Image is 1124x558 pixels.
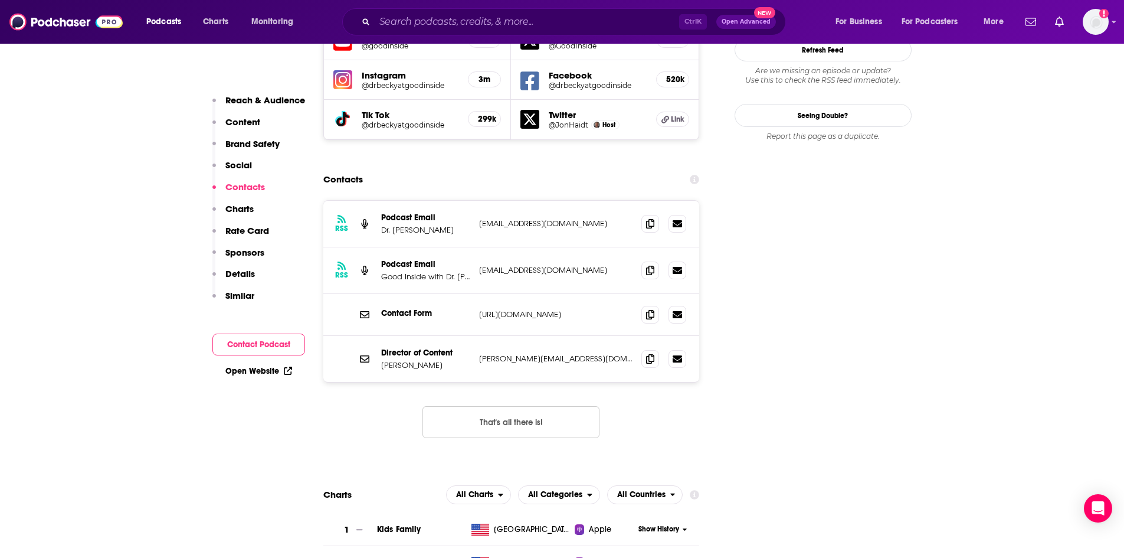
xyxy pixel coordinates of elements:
[528,491,582,499] span: All Categories
[589,524,611,536] span: Apple
[344,523,349,537] h3: 1
[362,81,459,90] a: @drbeckyatgoodinside
[138,12,196,31] button: open menu
[835,14,882,30] span: For Business
[381,348,470,358] p: Director of Content
[446,485,511,504] h2: Platforms
[225,181,265,192] p: Contacts
[362,41,459,50] a: @goodinside
[1021,12,1041,32] a: Show notifications dropdown
[975,12,1018,31] button: open menu
[479,309,633,319] p: [URL][DOMAIN_NAME]
[375,12,679,31] input: Search podcasts, credits, & more...
[225,225,269,236] p: Rate Card
[362,120,459,129] a: @drbeckyatgoodinside
[656,112,689,127] a: Link
[323,489,352,500] h2: Charts
[335,224,348,233] h3: RSS
[518,485,600,504] h2: Categories
[335,270,348,280] h3: RSS
[549,109,647,120] h5: Twitter
[212,159,252,181] button: Social
[594,122,600,128] img: Jonathan Haidt
[212,94,305,116] button: Reach & Audience
[225,290,254,301] p: Similar
[212,334,305,355] button: Contact Podcast
[671,115,684,124] span: Link
[549,70,647,81] h5: Facebook
[212,116,260,138] button: Content
[479,354,633,364] p: [PERSON_NAME][EMAIL_ADDRESS][DOMAIN_NAME]
[479,218,633,229] p: [EMAIL_ADDRESS][DOMAIN_NAME]
[607,485,683,504] button: open menu
[225,247,264,258] p: Sponsors
[225,203,254,214] p: Charts
[381,259,470,269] p: Podcast Email
[225,159,252,171] p: Social
[212,290,254,312] button: Similar
[9,11,123,33] img: Podchaser - Follow, Share and Rate Podcasts
[754,7,775,18] span: New
[225,138,280,149] p: Brand Safety
[679,14,707,30] span: Ctrl K
[1083,9,1109,35] button: Show profile menu
[894,12,975,31] button: open menu
[607,485,683,504] h2: Countries
[212,203,254,225] button: Charts
[902,14,958,30] span: For Podcasters
[212,247,264,269] button: Sponsors
[617,491,666,499] span: All Countries
[225,94,305,106] p: Reach & Audience
[381,213,470,223] p: Podcast Email
[478,114,491,124] h5: 299k
[323,514,377,546] a: 1
[195,12,235,31] a: Charts
[225,366,292,376] a: Open Website
[377,524,421,534] a: Kids Family
[735,132,912,141] div: Report this page as a duplicate.
[984,14,1004,30] span: More
[478,74,491,84] h5: 3m
[381,272,470,282] p: Good Inside with Dr. [PERSON_NAME] Podcast Email
[602,121,615,129] span: Host
[549,41,647,50] a: @GoodInside
[362,109,459,120] h5: Tik Tok
[666,74,679,84] h5: 520k
[716,15,776,29] button: Open AdvancedNew
[381,225,470,235] p: Dr. [PERSON_NAME]
[735,66,912,85] div: Are we missing an episode or update? Use this to check the RSS feed immediately.
[638,524,679,534] span: Show History
[146,14,181,30] span: Podcasts
[494,524,571,536] span: United States
[212,225,269,247] button: Rate Card
[1083,9,1109,35] img: User Profile
[634,524,691,534] button: Show History
[422,406,599,438] button: Nothing here.
[479,265,633,275] p: [EMAIL_ADDRESS][DOMAIN_NAME]
[1083,9,1109,35] span: Logged in as alisontucker
[1084,494,1112,523] div: Open Intercom Messenger
[225,268,255,279] p: Details
[467,524,575,536] a: [GEOGRAPHIC_DATA]
[722,19,771,25] span: Open Advanced
[1099,9,1109,18] svg: Add a profile image
[827,12,897,31] button: open menu
[446,485,511,504] button: open menu
[549,120,588,129] a: @JonHaidt
[735,38,912,61] button: Refresh Feed
[212,138,280,160] button: Brand Safety
[549,81,647,90] a: @drbeckyatgoodinside
[735,104,912,127] a: Seeing Double?
[212,181,265,203] button: Contacts
[381,360,470,370] p: [PERSON_NAME]
[212,268,255,290] button: Details
[381,308,470,318] p: Contact Form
